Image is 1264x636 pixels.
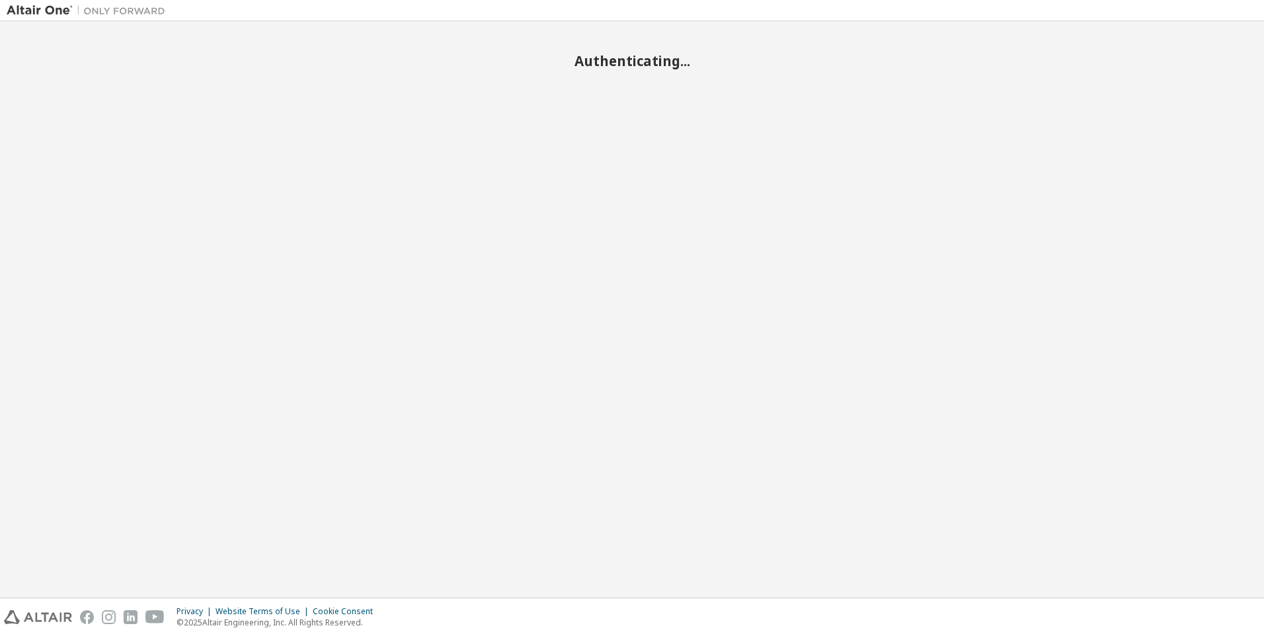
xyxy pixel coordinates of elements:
[4,610,72,624] img: altair_logo.svg
[145,610,165,624] img: youtube.svg
[7,52,1257,69] h2: Authenticating...
[7,4,172,17] img: Altair One
[177,617,381,628] p: © 2025 Altair Engineering, Inc. All Rights Reserved.
[124,610,138,624] img: linkedin.svg
[177,606,216,617] div: Privacy
[102,610,116,624] img: instagram.svg
[313,606,381,617] div: Cookie Consent
[80,610,94,624] img: facebook.svg
[216,606,313,617] div: Website Terms of Use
